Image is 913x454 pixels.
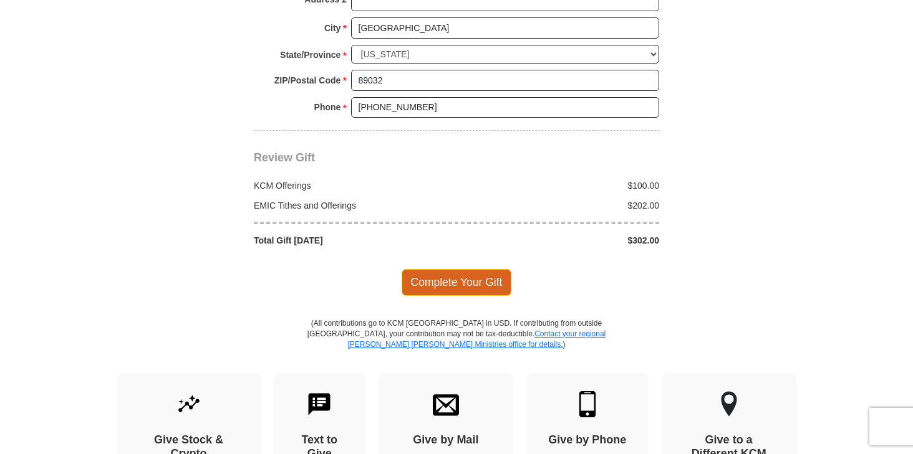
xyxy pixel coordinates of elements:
[248,199,457,212] div: EMIC Tithes and Offerings
[324,19,341,37] strong: City
[433,391,459,417] img: envelope.svg
[274,72,341,89] strong: ZIP/Postal Code
[248,234,457,247] div: Total Gift [DATE]
[307,318,606,372] p: (All contributions go to KCM [GEOGRAPHIC_DATA] in USD. If contributing from outside [GEOGRAPHIC_D...
[280,46,341,64] strong: State/Province
[314,98,341,116] strong: Phone
[457,234,666,247] div: $302.00
[254,151,315,164] span: Review Gift
[347,329,606,349] a: Contact your regional [PERSON_NAME] [PERSON_NAME] Ministries office for details.
[548,433,627,447] h4: Give by Phone
[400,433,491,447] h4: Give by Mail
[574,391,601,417] img: mobile.svg
[457,199,666,212] div: $202.00
[457,179,666,192] div: $100.00
[306,391,332,417] img: text-to-give.svg
[720,391,738,417] img: other-region
[176,391,202,417] img: give-by-stock.svg
[402,269,512,295] span: Complete Your Gift
[248,179,457,192] div: KCM Offerings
